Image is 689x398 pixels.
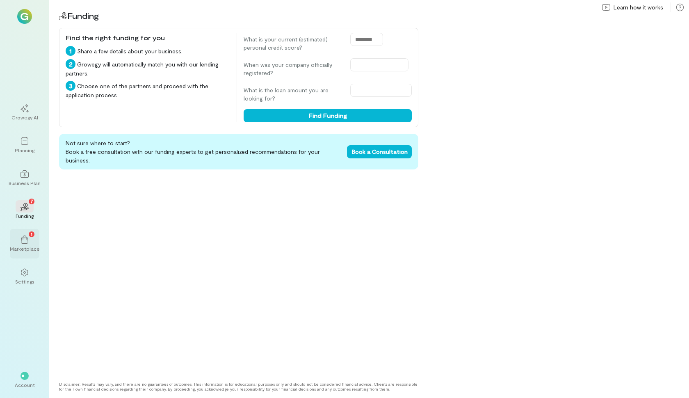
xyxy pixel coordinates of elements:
div: 2 [66,59,75,69]
span: Learn how it works [614,3,663,11]
div: Funding [16,213,34,219]
span: Funding [67,11,99,21]
div: Account [15,382,35,388]
a: Settings [10,262,39,291]
div: Planning [15,147,34,153]
span: 1 [31,230,32,238]
div: Find the right funding for you [66,33,230,43]
label: What is your current (estimated) personal credit score? [244,35,342,52]
div: Marketplace [10,245,40,252]
div: Not sure where to start? Book a free consultation with our funding experts to get personalized re... [59,134,418,169]
a: Growegy AI [10,98,39,127]
div: Settings [15,278,34,285]
div: 3 [66,81,75,91]
a: Funding [10,196,39,226]
div: Business Plan [9,180,41,186]
div: Disclaimer: Results may vary, and there are no guarantees of outcomes. This information is for ed... [59,382,418,391]
div: 1 [66,46,75,56]
label: When was your company officially registered? [244,61,342,77]
label: What is the loan amount you are looking for? [244,86,342,103]
div: Share a few details about your business. [66,46,230,56]
a: Marketplace [10,229,39,258]
button: Find Funding [244,109,412,122]
button: Book a Consultation [347,145,412,158]
span: 7 [30,197,33,205]
span: Book a Consultation [352,148,408,155]
div: Growegy AI [11,114,38,121]
div: Growegy will automatically match you with our lending partners. [66,59,230,78]
a: Planning [10,130,39,160]
div: Choose one of the partners and proceed with the application process. [66,81,230,99]
a: Business Plan [10,163,39,193]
